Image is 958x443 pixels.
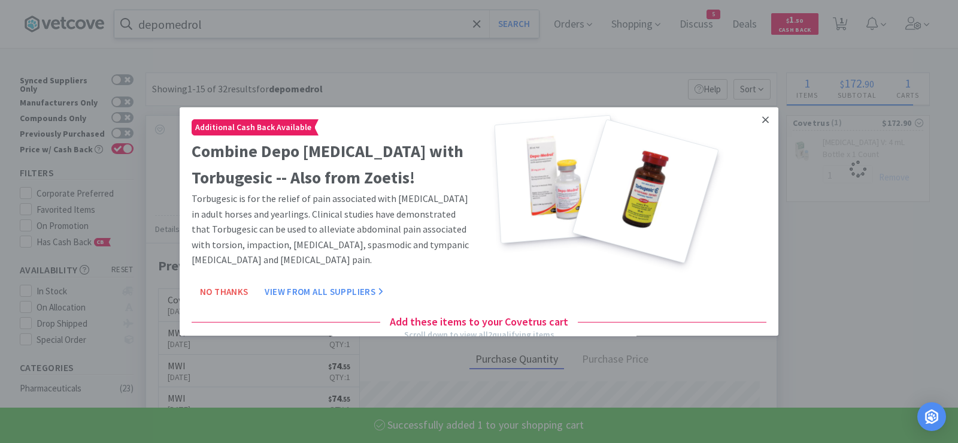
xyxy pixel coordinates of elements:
button: No Thanks [192,280,256,304]
h4: Add these items to your Covetrus cart [380,314,578,331]
span: Additional Cash Back Available [192,120,314,135]
h2: Combine Depo [MEDICAL_DATA] with Torbugesic -- Also from Zoetis! [192,138,474,192]
p: Torbugesic is for the relief of pain associated with [MEDICAL_DATA] in adult horses and yearlings... [192,191,474,268]
button: View From All Suppliers [256,280,392,304]
div: Scroll down to view all 2 qualifying items [404,329,554,342]
div: Open Intercom Messenger [917,402,946,431]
